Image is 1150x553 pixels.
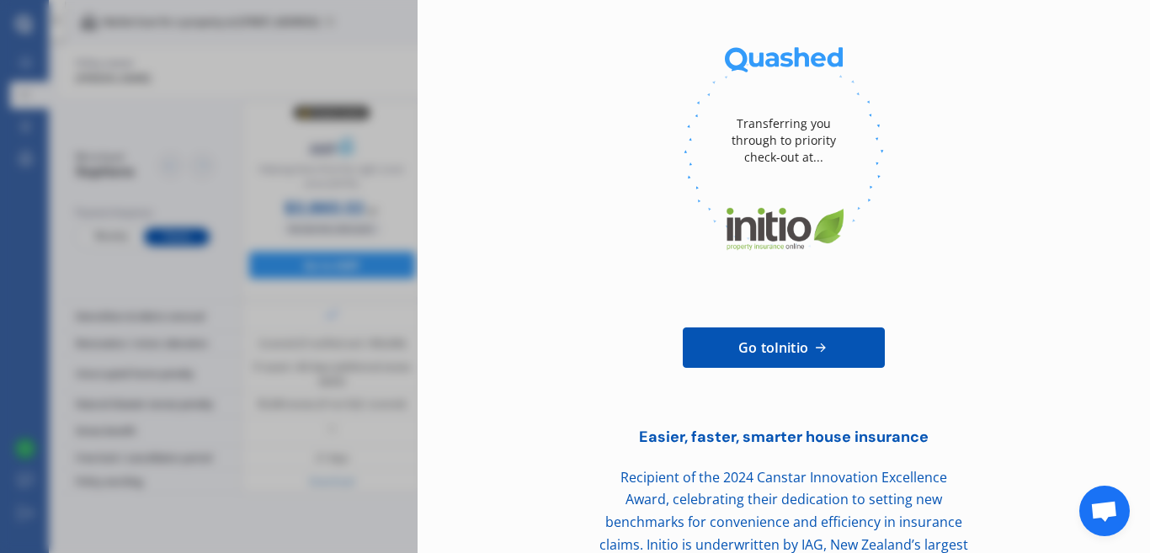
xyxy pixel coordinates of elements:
img: Initio.webp [684,191,884,267]
div: Easier, faster, smarter house insurance [599,428,969,446]
span: Go to Initio [738,338,808,358]
div: Transferring you through to priority check-out at... [716,90,851,191]
a: Open chat [1079,486,1130,536]
a: Go toInitio [683,327,885,368]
